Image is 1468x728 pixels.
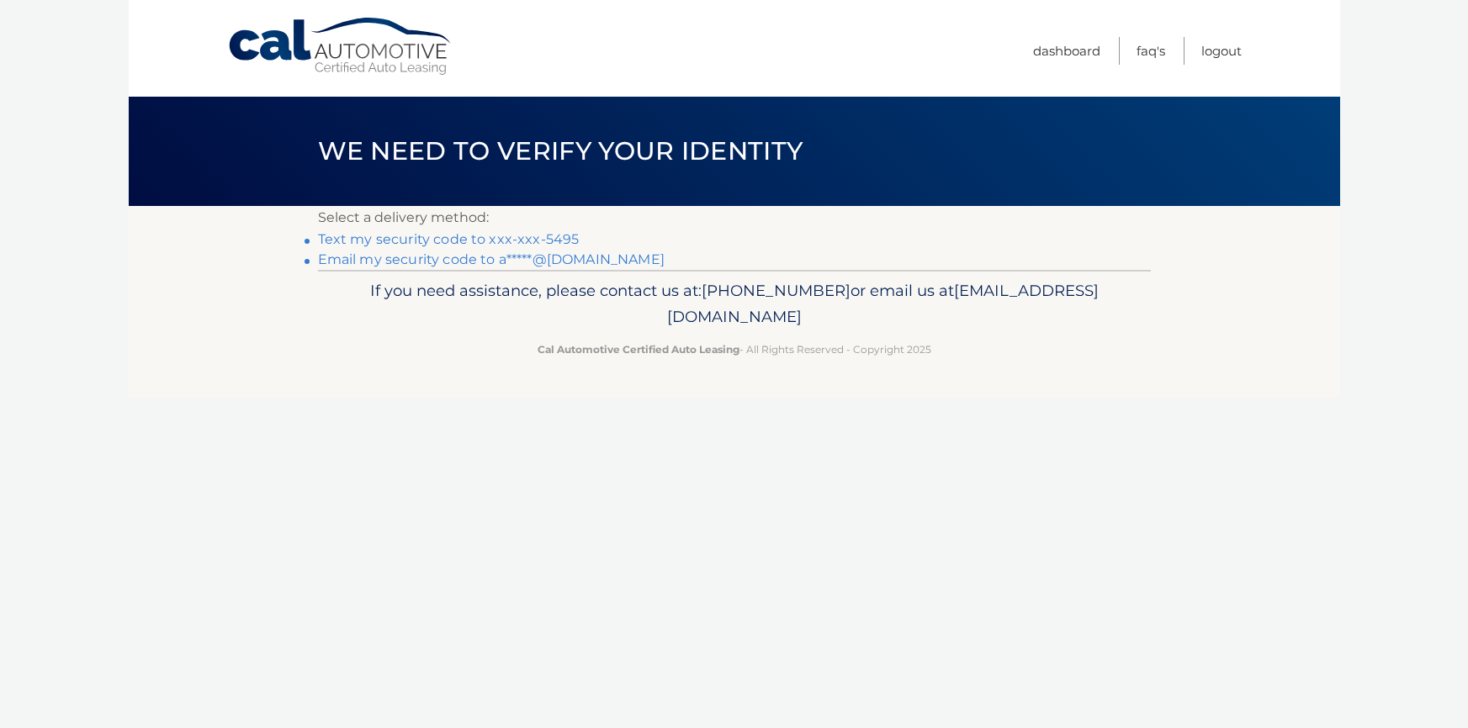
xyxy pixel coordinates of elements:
[318,231,580,247] a: Text my security code to xxx-xxx-5495
[318,251,665,267] a: Email my security code to a*****@[DOMAIN_NAME]
[1137,37,1165,65] a: FAQ's
[318,206,1151,229] p: Select a delivery method:
[1033,37,1100,65] a: Dashboard
[227,17,454,76] a: Cal Automotive
[702,281,851,300] span: [PHONE_NUMBER]
[538,343,739,356] strong: Cal Automotive Certified Auto Leasing
[1201,37,1242,65] a: Logout
[318,135,803,166] span: We need to verify your identity
[329,277,1140,331] p: If you need assistance, please contact us at: or email us at
[329,340,1140,358] p: - All Rights Reserved - Copyright 2025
